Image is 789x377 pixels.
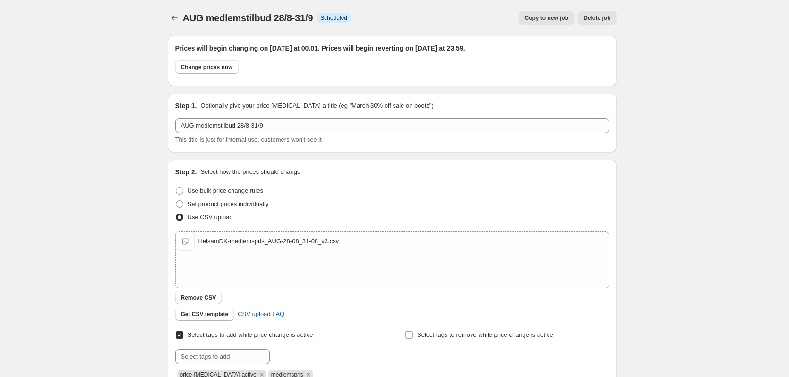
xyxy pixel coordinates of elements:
[181,310,229,318] span: Get CSV template
[238,309,284,319] span: CSV upload FAQ
[175,308,234,321] button: Get CSV template
[175,167,197,177] h2: Step 2.
[200,101,433,111] p: Optionally give your price [MEDICAL_DATA] a title (eg "March 30% off sale on boots")
[188,331,313,338] span: Select tags to add while price change is active
[188,214,233,221] span: Use CSV upload
[183,13,313,23] span: AUG medlemstilbud 28/8-31/9
[175,291,222,304] button: Remove CSV
[175,118,609,133] input: 30% off holiday sale
[200,167,300,177] p: Select how the prices should change
[175,101,197,111] h2: Step 1.
[188,187,263,194] span: Use bulk price change rules
[578,11,616,25] button: Delete job
[519,11,574,25] button: Copy to new job
[175,136,322,143] span: This title is just for internal use, customers won't see it
[168,11,181,25] button: Price change jobs
[175,349,270,364] input: Select tags to add
[198,237,339,246] div: HelsamDK-medlemspris_AUG-28-08_31-08_v3.csv
[232,307,290,322] a: CSV upload FAQ
[181,294,216,301] span: Remove CSV
[583,14,610,22] span: Delete job
[175,60,239,74] button: Change prices now
[175,43,609,53] h2: Prices will begin changing on [DATE] at 00.01. Prices will begin reverting on [DATE] at 23.59.
[320,14,347,22] span: Scheduled
[188,200,269,207] span: Set product prices individually
[417,331,553,338] span: Select tags to remove while price change is active
[181,63,233,71] span: Change prices now
[524,14,568,22] span: Copy to new job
